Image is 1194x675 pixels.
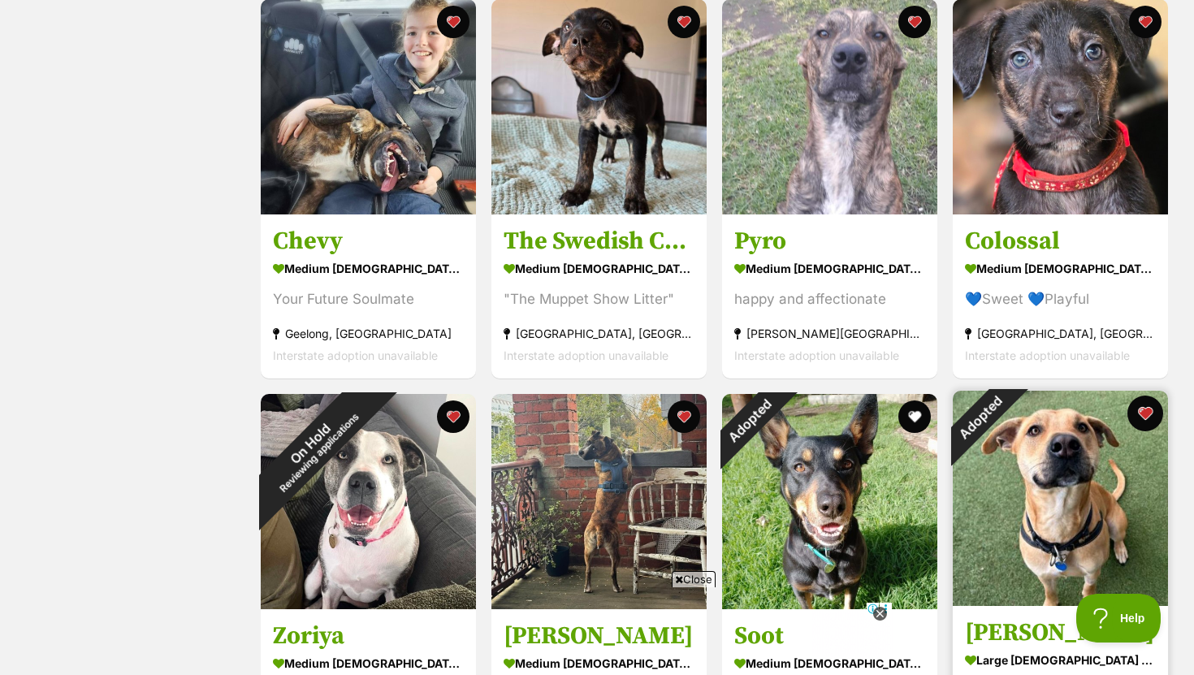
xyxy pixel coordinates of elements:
[261,596,476,612] a: On HoldReviewing applications
[273,651,464,675] div: medium [DEMOGRAPHIC_DATA] Dog
[932,370,1028,466] div: Adopted
[504,226,694,257] h3: The Swedish Chef
[734,348,899,362] span: Interstate adoption unavailable
[965,288,1156,310] div: 💙Sweet 💙Playful
[273,322,464,344] div: Geelong, [GEOGRAPHIC_DATA]
[273,621,464,651] h3: Zoriya
[301,594,893,667] iframe: Advertisement
[273,257,464,280] div: medium [DEMOGRAPHIC_DATA] Dog
[491,394,707,609] img: Gilligan
[965,648,1156,672] div: large [DEMOGRAPHIC_DATA] Dog
[504,288,694,310] div: "The Muppet Show Litter"
[965,617,1156,648] h3: [PERSON_NAME]
[734,322,925,344] div: [PERSON_NAME][GEOGRAPHIC_DATA], [GEOGRAPHIC_DATA]
[668,6,700,38] button: favourite
[504,322,694,344] div: [GEOGRAPHIC_DATA], [GEOGRAPHIC_DATA]
[504,257,694,280] div: medium [DEMOGRAPHIC_DATA] Dog
[225,358,404,538] div: On Hold
[722,394,937,609] img: Soot
[1127,396,1163,431] button: favourite
[504,348,668,362] span: Interstate adoption unavailable
[701,373,798,469] div: Adopted
[1076,594,1162,643] iframe: Help Scout Beacon - Open
[491,214,707,379] a: The Swedish Chef medium [DEMOGRAPHIC_DATA] Dog "The Muppet Show Litter" [GEOGRAPHIC_DATA], [GEOGR...
[722,214,937,379] a: Pyro medium [DEMOGRAPHIC_DATA] Dog happy and affectionate [PERSON_NAME][GEOGRAPHIC_DATA], [GEOGRA...
[437,6,469,38] button: favourite
[734,226,925,257] h3: Pyro
[278,411,361,495] span: Reviewing applications
[668,400,700,433] button: favourite
[261,214,476,379] a: Chevy medium [DEMOGRAPHIC_DATA] Dog Your Future Soulmate Geelong, [GEOGRAPHIC_DATA] Interstate ad...
[965,322,1156,344] div: [GEOGRAPHIC_DATA], [GEOGRAPHIC_DATA]
[734,288,925,310] div: happy and affectionate
[965,257,1156,280] div: medium [DEMOGRAPHIC_DATA] Dog
[1129,6,1162,38] button: favourite
[898,6,931,38] button: favourite
[672,571,716,587] span: Close
[437,400,469,433] button: favourite
[273,348,438,362] span: Interstate adoption unavailable
[953,593,1168,609] a: Adopted
[734,257,925,280] div: medium [DEMOGRAPHIC_DATA] Dog
[965,348,1130,362] span: Interstate adoption unavailable
[273,288,464,310] div: Your Future Soulmate
[965,226,1156,257] h3: Colossal
[953,214,1168,379] a: Colossal medium [DEMOGRAPHIC_DATA] Dog 💙Sweet 💙Playful [GEOGRAPHIC_DATA], [GEOGRAPHIC_DATA] Inter...
[261,394,476,609] img: Zoriya
[953,391,1168,606] img: Dave
[273,226,464,257] h3: Chevy
[898,400,931,433] button: favourite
